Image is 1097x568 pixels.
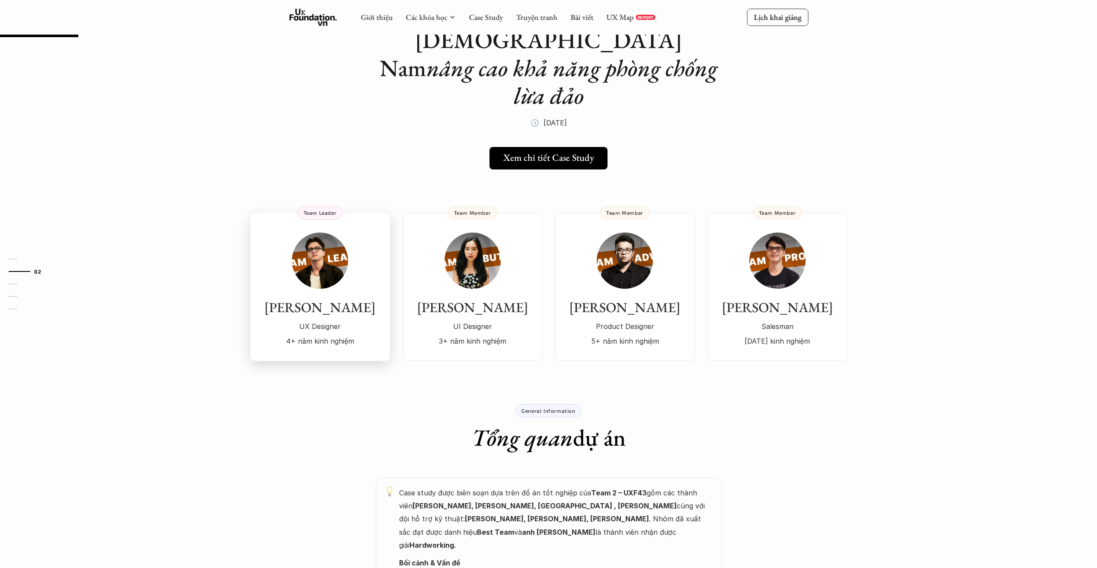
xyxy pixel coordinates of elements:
h5: Xem chi tiết Case Study [503,152,594,163]
p: 5+ năm kinh nghiệm [564,335,686,348]
a: [PERSON_NAME]Salesman[DATE] kinh nghiệmTeam Member [708,213,847,361]
p: [DATE] kinh nghiệm [716,335,838,348]
a: Lịch khai giảng [747,9,808,26]
em: nâng cao khả năng phòng chống lừa đảo [426,53,723,111]
strong: anh [PERSON_NAME] [522,528,595,536]
a: [PERSON_NAME]UX Designer4+ năm kinh nghiệmTeam Leader [250,213,390,361]
h1: dự án [472,424,626,452]
a: Xem chi tiết Case Study [489,147,608,169]
a: Truyện tranh [516,12,557,22]
p: Lịch khai giảng [754,12,801,22]
a: UX Map [606,12,633,22]
p: UX Designer [259,320,381,333]
p: Product Designer [564,320,686,333]
h3: [PERSON_NAME] [412,299,534,316]
strong: Team 2 – UXF43 [591,488,647,497]
p: Team Member [759,210,796,216]
p: General Information [521,408,575,414]
h3: [PERSON_NAME] [564,299,686,316]
strong: Best Team [477,528,514,536]
h3: [PERSON_NAME] [716,299,838,316]
p: 4+ năm kinh nghiệm [259,335,381,348]
a: [PERSON_NAME]Product Designer5+ năm kinh nghiệmTeam Member [555,213,695,361]
a: [PERSON_NAME]UI Designer3+ năm kinh nghiệmTeam Member [403,213,542,361]
strong: [PERSON_NAME], [PERSON_NAME], [GEOGRAPHIC_DATA] , [PERSON_NAME] [413,501,677,510]
h3: [PERSON_NAME] [259,299,381,316]
p: Team Leader [304,210,337,216]
p: REPORT [637,15,653,20]
a: Case Study [469,12,503,22]
a: Bài viết [570,12,593,22]
p: UI Designer [412,320,534,333]
strong: 02 [34,268,41,274]
a: REPORT [636,15,655,20]
strong: Bối cảnh & Vấn đề [399,558,461,567]
p: Case study được biên soạn dựa trên đồ án tốt nghiệp của gồm các thành viên cùng với đội hỗ trợ kỹ... [399,486,713,552]
strong: Hardworking. [409,541,456,549]
a: 02 [9,266,50,277]
em: Tổng quan [472,422,573,453]
p: Team Member [454,210,491,216]
p: 3+ năm kinh nghiệm [412,335,534,348]
p: Team Member [606,210,643,216]
p: 🕔 [DATE] [531,116,567,129]
p: Salesman [716,320,838,333]
a: Các khóa học [406,12,447,22]
a: Giới thiệu [361,12,393,22]
strong: [PERSON_NAME], [PERSON_NAME], [PERSON_NAME] [465,514,649,523]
